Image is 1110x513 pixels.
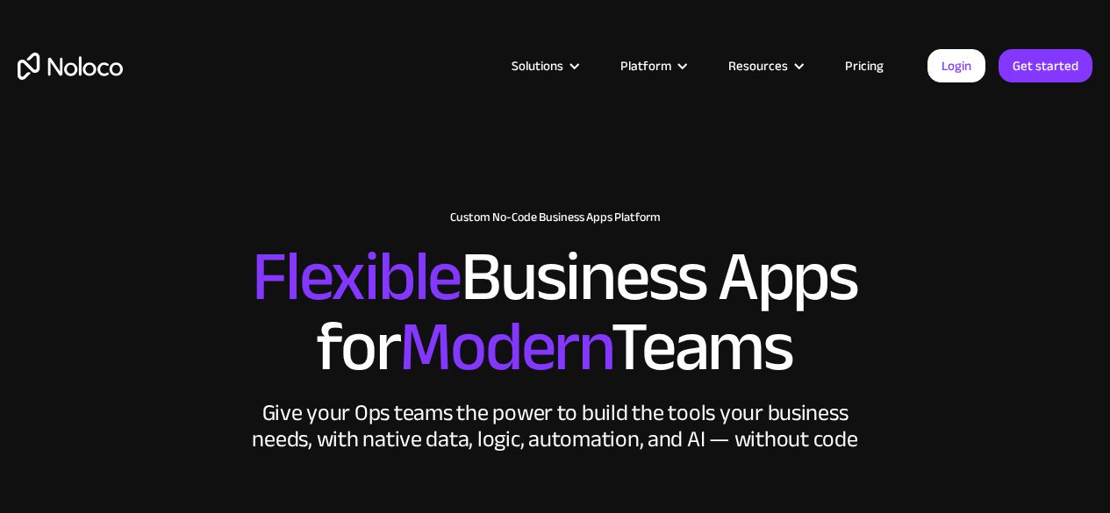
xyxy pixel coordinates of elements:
[18,210,1092,224] h1: Custom No-Code Business Apps Platform
[399,281,611,412] span: Modern
[490,54,598,77] div: Solutions
[512,54,563,77] div: Solutions
[706,54,823,77] div: Resources
[18,242,1092,382] h2: Business Apps for Teams
[728,54,788,77] div: Resources
[620,54,671,77] div: Platform
[927,49,985,82] a: Login
[999,49,1092,82] a: Get started
[598,54,706,77] div: Platform
[18,53,123,80] a: home
[252,211,461,342] span: Flexible
[823,54,906,77] a: Pricing
[248,400,863,452] div: Give your Ops teams the power to build the tools your business needs, with native data, logic, au...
